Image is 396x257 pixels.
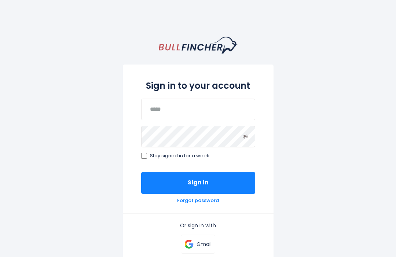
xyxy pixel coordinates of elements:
p: Gmail [197,241,212,247]
h2: Sign in to your account [141,81,255,91]
span: Stay signed in for a week [150,153,209,159]
a: Forgot password [177,198,219,204]
a: homepage [159,37,238,54]
button: Sign in [141,172,255,194]
input: Stay signed in for a week [141,153,147,159]
a: Gmail [181,235,215,254]
p: Or sign in with [141,222,255,229]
